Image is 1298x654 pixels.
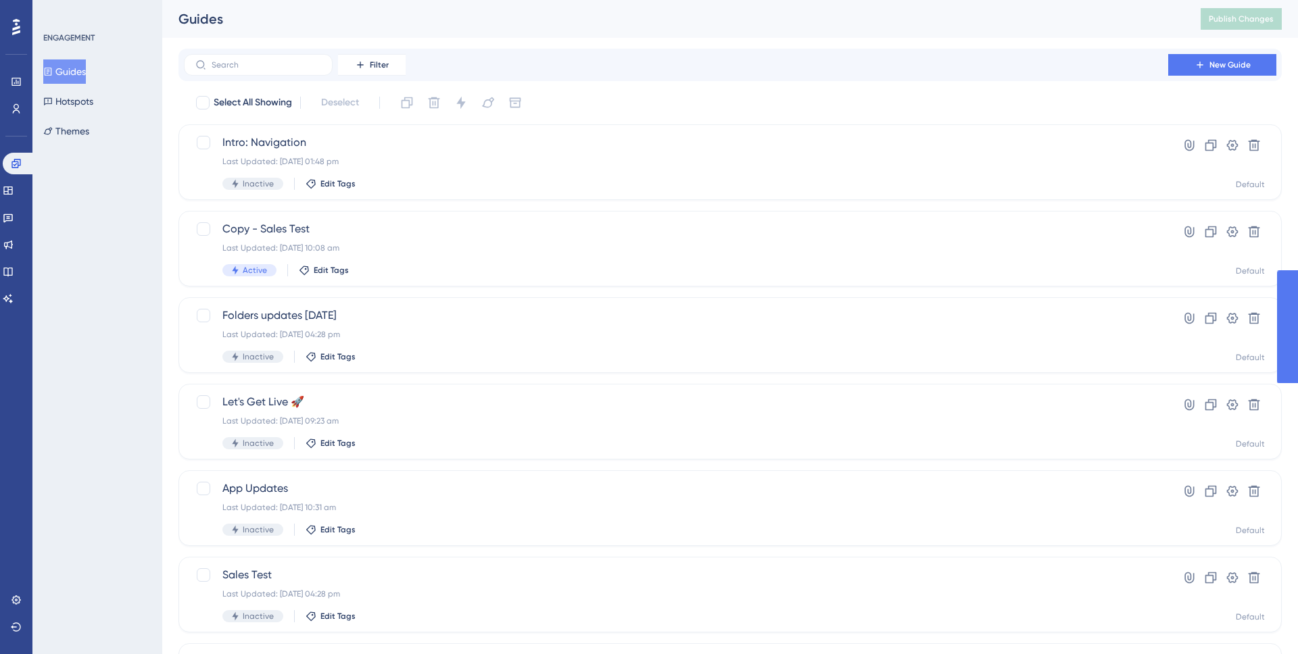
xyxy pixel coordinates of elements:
[178,9,1167,28] div: Guides
[299,265,349,276] button: Edit Tags
[1236,179,1265,190] div: Default
[243,611,274,622] span: Inactive
[306,524,356,535] button: Edit Tags
[1236,352,1265,363] div: Default
[222,307,1130,324] span: Folders updates [DATE]
[1236,438,1265,449] div: Default
[1168,54,1276,76] button: New Guide
[243,265,267,276] span: Active
[370,59,389,70] span: Filter
[1209,14,1274,24] span: Publish Changes
[320,178,356,189] span: Edit Tags
[1236,525,1265,536] div: Default
[222,588,1130,599] div: Last Updated: [DATE] 04:28 pm
[320,611,356,622] span: Edit Tags
[306,611,356,622] button: Edit Tags
[222,480,1130,497] span: App Updates
[243,178,274,189] span: Inactive
[243,351,274,362] span: Inactive
[222,416,1130,426] div: Last Updated: [DATE] 09:23 am
[222,156,1130,167] div: Last Updated: [DATE] 01:48 pm
[222,243,1130,253] div: Last Updated: [DATE] 10:08 am
[214,95,292,111] span: Select All Showing
[1236,611,1265,622] div: Default
[338,54,406,76] button: Filter
[222,221,1130,237] span: Copy - Sales Test
[222,567,1130,583] span: Sales Test
[1201,8,1282,30] button: Publish Changes
[320,524,356,535] span: Edit Tags
[43,32,95,43] div: ENGAGEMENT
[212,60,321,70] input: Search
[1241,601,1282,641] iframe: UserGuiding AI Assistant Launcher
[243,438,274,449] span: Inactive
[321,95,359,111] span: Deselect
[320,438,356,449] span: Edit Tags
[43,89,93,114] button: Hotspots
[320,351,356,362] span: Edit Tags
[306,178,356,189] button: Edit Tags
[309,91,371,115] button: Deselect
[1236,266,1265,276] div: Default
[243,524,274,535] span: Inactive
[43,59,86,84] button: Guides
[222,329,1130,340] div: Last Updated: [DATE] 04:28 pm
[43,119,89,143] button: Themes
[306,351,356,362] button: Edit Tags
[1209,59,1251,70] span: New Guide
[222,394,1130,410] span: Let's Get Live 🚀
[306,438,356,449] button: Edit Tags
[222,134,1130,151] span: Intro: Navigation
[314,265,349,276] span: Edit Tags
[222,502,1130,513] div: Last Updated: [DATE] 10:31 am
